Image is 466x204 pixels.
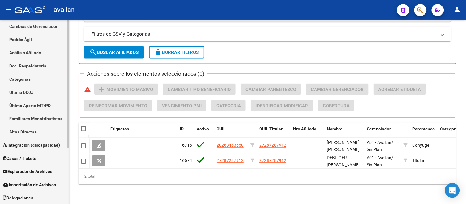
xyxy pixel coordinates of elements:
mat-icon: menu [5,6,12,13]
datatable-header-cell: Nro Afiliado [291,123,324,143]
span: Cobertura [323,103,350,109]
span: Parentesco [413,127,435,132]
div: 2 total [79,169,456,184]
mat-expansion-panel-header: Filtros de CSV y Categorias [84,27,451,41]
span: Importación de Archivos [3,181,56,188]
button: Agregar Etiqueta [374,84,426,95]
span: - avalian [49,3,75,17]
span: Nombre [327,127,343,132]
button: Cobertura [318,100,354,111]
mat-icon: person [454,6,461,13]
mat-icon: add [98,86,105,93]
datatable-header-cell: Categoria [438,123,462,143]
button: Cambiar Parentesco [241,84,301,95]
span: Activo [197,127,209,132]
span: Cambiar Gerenciador [311,87,364,92]
datatable-header-cell: ID [177,123,194,143]
span: Agregar Etiqueta [378,87,421,92]
span: CUIL [217,127,226,132]
mat-icon: delete [155,48,162,56]
span: [PERSON_NAME] [PERSON_NAME] [327,140,360,152]
datatable-header-cell: Activo [194,123,214,143]
span: Explorador de Archivos [3,168,52,175]
span: Etiquetas [110,127,129,132]
span: Delegaciones [3,194,33,201]
span: Identificar Modificar [256,103,308,109]
span: Borrar Filtros [155,50,199,55]
button: Borrar Filtros [149,46,204,59]
span: Reinformar Movimiento [89,103,147,109]
mat-panel-title: Filtros de CSV y Categorias [91,31,436,37]
span: Categoria [216,103,241,109]
button: Cambiar Tipo Beneficiario [163,84,236,95]
mat-icon: warning [84,86,91,93]
span: Nro Afiliado [293,127,316,132]
span: 27287287912 [217,158,244,163]
button: Cambiar Gerenciador [306,84,369,95]
span: Cambiar Parentesco [245,87,296,92]
span: Movimiento Masivo [106,87,153,92]
span: Integración (discapacidad) [3,142,60,148]
button: Vencimiento PMI [157,100,206,111]
span: ID [180,127,184,132]
button: Identificar Modificar [251,100,313,111]
span: 20263463650 [217,143,244,148]
span: A01 - Avalian [367,140,392,145]
span: A01 - Avalian [367,156,392,160]
span: 167166 [180,143,194,148]
span: 27287287912 [259,143,286,148]
span: Casos / Tickets [3,155,36,162]
span: Buscar Afiliados [89,50,139,55]
button: Movimiento Masivo [94,84,158,95]
span: Categoria [440,127,460,132]
div: Open Intercom Messenger [445,183,460,198]
button: Buscar Afiliados [84,46,144,59]
datatable-header-cell: CUIL Titular [257,123,291,143]
button: Reinformar Movimiento [84,100,152,111]
button: Categoria [211,100,246,111]
mat-icon: search [89,48,97,56]
span: Cambiar Tipo Beneficiario [168,87,231,92]
span: 27287287912 [259,158,286,163]
span: DEBLIGER [PERSON_NAME] [327,156,360,167]
datatable-header-cell: Nombre [324,123,364,143]
datatable-header-cell: CUIL [214,123,248,143]
datatable-header-cell: Etiquetas [108,123,177,143]
span: Cónyuge [413,143,429,148]
datatable-header-cell: Parentesco [410,123,438,143]
span: Gerenciador [367,127,391,132]
span: Titular [413,158,425,163]
span: 166746 [180,158,194,163]
span: CUIL Titular [259,127,283,132]
span: Vencimiento PMI [162,103,202,109]
datatable-header-cell: Gerenciador [364,123,401,143]
h3: Acciones sobre los elementos seleccionados (0) [84,70,207,78]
